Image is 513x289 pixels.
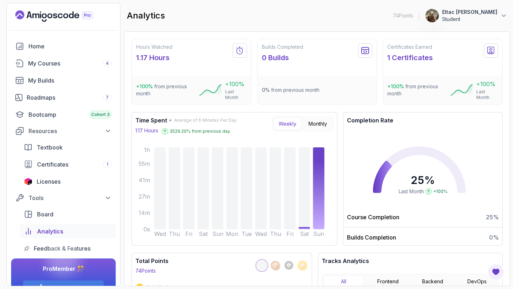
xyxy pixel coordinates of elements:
tspan: Wed [255,230,267,237]
img: jetbrains icon [24,178,32,185]
tspan: Thu [169,230,180,237]
tspan: 14m [139,209,150,216]
tspan: 55m [139,160,150,167]
div: Tools [28,194,112,202]
p: 74 Points [393,12,413,19]
span: 4 [106,61,109,66]
h3: Total Points [135,257,169,265]
h2: Hours Watched [136,43,172,51]
tspan: Thu [270,230,281,237]
a: analytics [20,224,116,238]
a: builds [11,73,116,88]
span: Average of 6 Minutes Per Day [174,117,237,123]
span: Licenses [37,177,61,186]
p: 3529.20 % from previous day [170,128,230,134]
p: from previous month [136,83,199,97]
div: Roadmaps [27,93,112,102]
button: DevOps [457,275,497,288]
tspan: Tue [242,230,252,237]
tspan: Fri [185,230,192,237]
tspan: Sun [313,230,324,237]
span: Certificates [37,160,68,169]
span: +100 % [387,83,404,89]
p: Student [442,16,497,23]
a: feedback [20,241,116,256]
tspan: Sat [199,230,208,237]
button: Frontend [368,275,408,288]
div: Resources [28,127,112,135]
p: Last Month [476,89,498,100]
p: +100 % [476,80,498,88]
div: Home [28,42,112,51]
div: Bootcamp [28,110,112,119]
img: user profile image [425,9,439,22]
button: Backend [413,275,453,288]
span: 7 [106,95,109,100]
span: Analytics [37,227,63,236]
iframe: chat widget [483,261,506,282]
tspan: 1h [144,146,150,153]
span: Cohort 3 [91,112,110,117]
span: Board [37,210,53,219]
tspan: 27m [139,193,150,200]
div: My Courses [28,59,112,68]
a: bootcamp [11,107,116,122]
h3: Completion Rate [343,116,502,125]
tspan: 41m [139,177,150,184]
a: Landing page [15,10,109,22]
button: Weekly [274,118,301,130]
h2: Certificates Earned [387,43,433,51]
p: 74 Points [135,267,156,274]
tspan: Sat [300,230,309,237]
a: certificates [20,157,116,172]
p: Builds Completion [347,233,396,242]
h2: analytics [127,10,165,21]
tspan: Sun [212,230,223,237]
p: 1.17 Hours [136,53,172,63]
a: board [20,207,116,221]
h3: Time Spent [135,116,167,125]
p: from previous month [387,83,450,97]
tspan: Mon [226,230,238,237]
a: roadmaps [11,90,116,105]
p: from previous month [262,86,320,94]
span: Textbook [37,143,63,152]
p: Last Month [225,89,247,100]
button: Resources [11,125,116,137]
a: home [11,39,116,53]
span: 1 [107,162,108,167]
button: All [323,275,364,288]
h2: Builds Completed [262,43,303,51]
iframe: chat widget [378,109,506,257]
p: +100 % [225,80,247,88]
p: 0 Builds [262,53,303,63]
p: Eltac [PERSON_NAME] [442,9,497,16]
span: 0 % [262,87,270,93]
span: +100 % [136,83,153,89]
h3: Tracks Analytics [322,257,499,265]
button: user profile imageEltac [PERSON_NAME]Student [425,9,507,23]
button: Monthly [304,118,332,130]
tspan: Fri [286,230,294,237]
tspan: Wed [154,230,166,237]
a: licenses [20,174,116,189]
div: My Builds [28,76,112,85]
a: courses [11,56,116,70]
p: 1.17 Hours [135,127,158,134]
button: Tools [11,191,116,204]
p: Course Completion [347,213,399,221]
p: 1 Certificates [387,53,433,63]
a: textbook [20,140,116,154]
tspan: 0s [144,226,150,233]
span: Feedback & Features [34,244,90,253]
